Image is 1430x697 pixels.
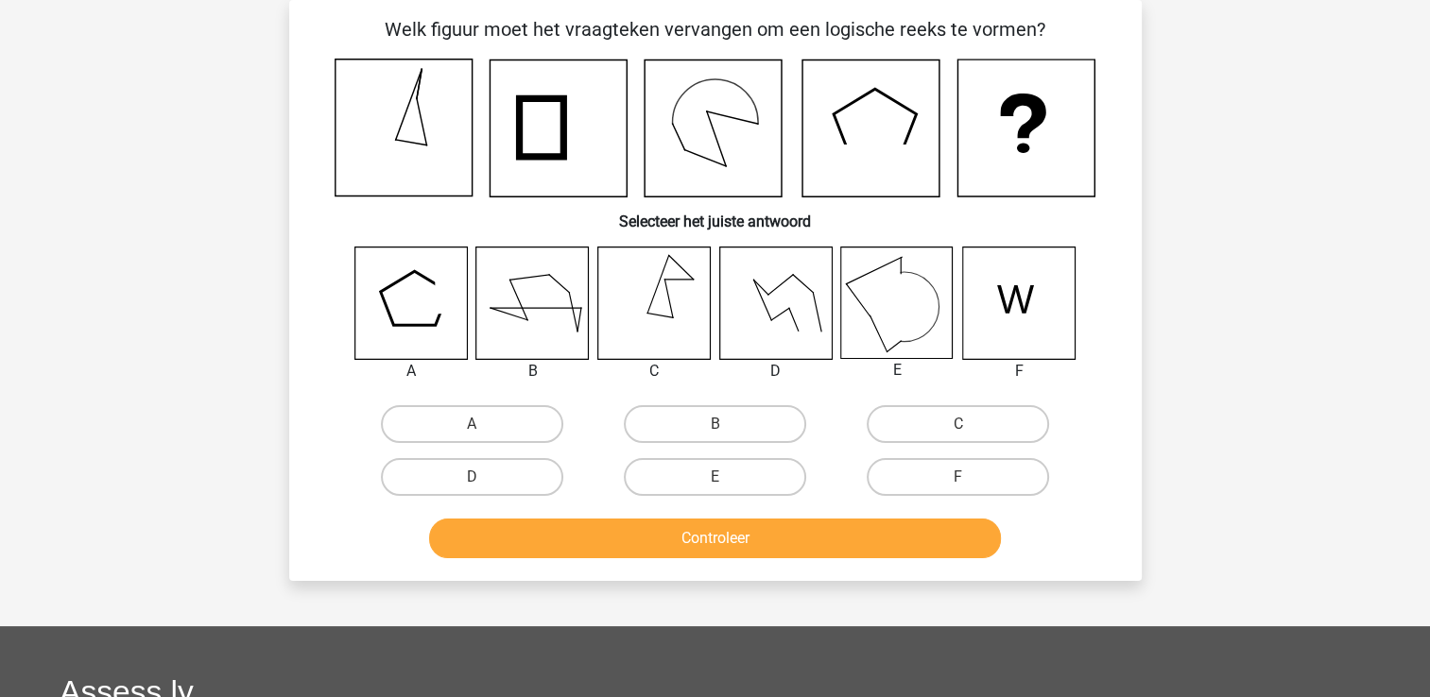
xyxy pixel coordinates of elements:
div: C [583,360,726,382]
button: Controleer [429,518,1001,558]
label: E [624,458,806,496]
label: F [867,458,1049,496]
div: F [948,360,1091,382]
div: E [826,359,969,382]
h6: Selecteer het juiste antwoord [319,197,1111,230]
div: D [705,360,848,382]
label: B [624,405,806,443]
label: C [867,405,1049,443]
p: Welk figuur moet het vraagteken vervangen om een logische reeks te vormen? [319,15,1111,43]
label: D [381,458,563,496]
div: B [461,360,604,382]
div: A [340,360,483,382]
label: A [381,405,563,443]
